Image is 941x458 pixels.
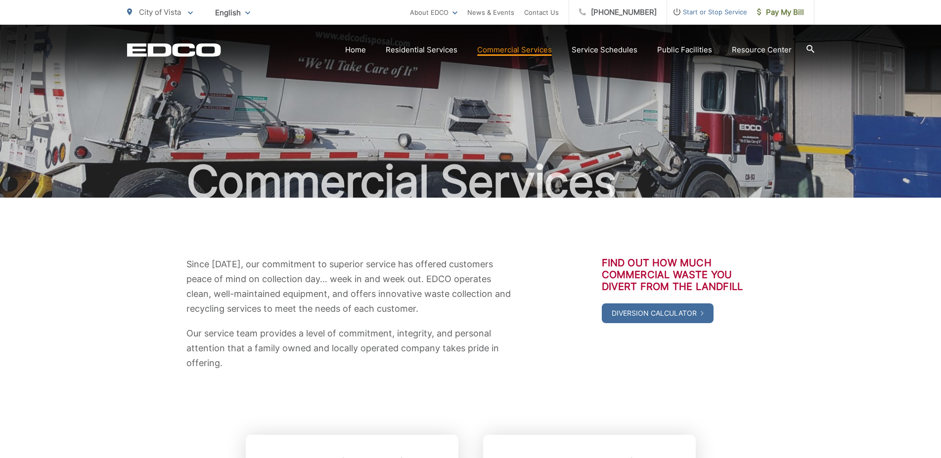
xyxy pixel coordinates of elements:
[410,6,457,18] a: About EDCO
[186,257,518,316] p: Since [DATE], our commitment to superior service has offered customers peace of mind on collectio...
[139,7,181,17] span: City of Vista
[602,303,714,323] a: Diversion Calculator
[572,44,637,56] a: Service Schedules
[657,44,712,56] a: Public Facilities
[127,43,221,57] a: EDCD logo. Return to the homepage.
[732,44,792,56] a: Resource Center
[602,257,755,292] h3: Find out how much commercial waste you divert from the landfill
[467,6,514,18] a: News & Events
[345,44,366,56] a: Home
[127,157,814,207] h1: Commercial Services
[477,44,552,56] a: Commercial Services
[757,6,804,18] span: Pay My Bill
[524,6,559,18] a: Contact Us
[186,326,518,371] p: Our service team provides a level of commitment, integrity, and personal attention that a family ...
[208,4,258,21] span: English
[386,44,457,56] a: Residential Services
